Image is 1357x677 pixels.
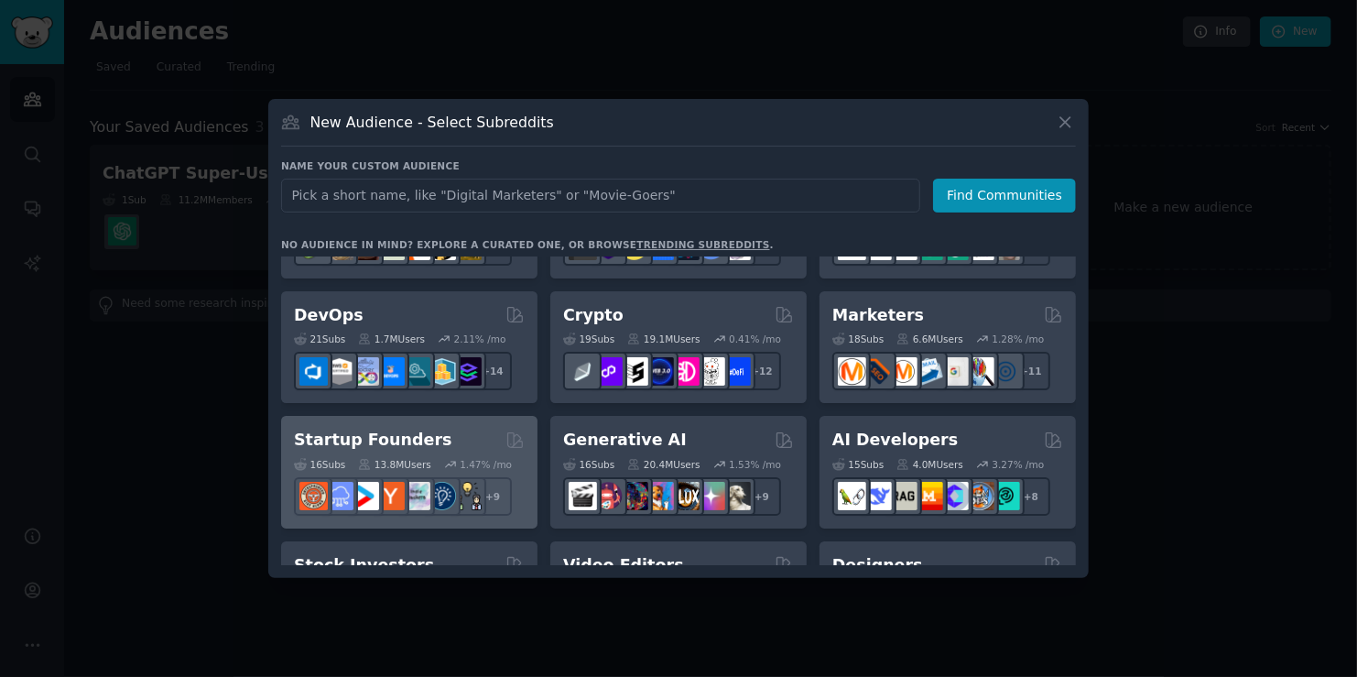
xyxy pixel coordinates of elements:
[299,357,328,386] img: azuredevops
[294,333,345,345] div: 21 Sub s
[933,179,1076,213] button: Find Communities
[646,482,674,510] img: sdforall
[627,458,700,471] div: 20.4M Users
[722,482,751,510] img: DreamBooth
[636,239,769,250] a: trending subreddits
[594,357,623,386] img: 0xPolygon
[294,458,345,471] div: 16 Sub s
[569,357,597,386] img: ethfinance
[563,333,614,345] div: 19 Sub s
[697,357,725,386] img: CryptoNews
[896,458,963,471] div: 4.0M Users
[832,304,924,327] h2: Marketers
[428,482,456,510] img: Entrepreneurship
[863,482,892,510] img: DeepSeek
[863,357,892,386] img: bigseo
[838,482,866,510] img: LangChain
[620,482,648,510] img: deepdream
[992,482,1020,510] img: AIDevelopersSociety
[281,179,920,213] input: Pick a short name, like "Digital Marketers" or "Movie-Goers"
[832,458,884,471] div: 15 Sub s
[743,477,781,516] div: + 9
[940,357,969,386] img: googleads
[729,458,781,471] div: 1.53 % /mo
[1012,477,1050,516] div: + 8
[992,357,1020,386] img: OnlineMarketing
[729,333,781,345] div: 0.41 % /mo
[376,357,405,386] img: DevOpsLinks
[569,482,597,510] img: aivideo
[294,429,451,452] h2: Startup Founders
[376,482,405,510] img: ycombinator
[358,333,425,345] div: 1.7M Users
[325,357,353,386] img: AWS_Certified_Experts
[453,357,482,386] img: PlatformEngineers
[563,554,684,577] h2: Video Editors
[889,357,917,386] img: AskMarketing
[993,333,1045,345] div: 1.28 % /mo
[896,333,963,345] div: 6.6M Users
[832,554,923,577] h2: Designers
[563,458,614,471] div: 16 Sub s
[627,333,700,345] div: 19.1M Users
[402,482,430,510] img: indiehackers
[915,482,943,510] img: MistralAI
[294,554,434,577] h2: Stock Investors
[453,482,482,510] img: growmybusiness
[563,429,687,452] h2: Generative AI
[310,113,554,132] h3: New Audience - Select Subreddits
[743,352,781,390] div: + 12
[966,357,994,386] img: MarketingResearch
[671,357,700,386] img: defiblockchain
[454,333,506,345] div: 2.11 % /mo
[966,482,994,510] img: llmops
[294,304,364,327] h2: DevOps
[351,482,379,510] img: startup
[993,458,1045,471] div: 3.27 % /mo
[697,482,725,510] img: starryai
[358,458,430,471] div: 13.8M Users
[473,352,512,390] div: + 14
[402,357,430,386] img: platformengineering
[838,357,866,386] img: content_marketing
[940,482,969,510] img: OpenSourceAI
[646,357,674,386] img: web3
[473,477,512,516] div: + 9
[299,482,328,510] img: EntrepreneurRideAlong
[889,482,917,510] img: Rag
[832,429,958,452] h2: AI Developers
[620,357,648,386] img: ethstaker
[428,357,456,386] img: aws_cdk
[281,238,774,251] div: No audience in mind? Explore a curated one, or browse .
[722,357,751,386] img: defi_
[671,482,700,510] img: FluxAI
[915,357,943,386] img: Emailmarketing
[1012,352,1050,390] div: + 11
[325,482,353,510] img: SaaS
[594,482,623,510] img: dalle2
[832,333,884,345] div: 18 Sub s
[351,357,379,386] img: Docker_DevOps
[563,304,624,327] h2: Crypto
[460,458,512,471] div: 1.47 % /mo
[281,159,1076,172] h3: Name your custom audience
